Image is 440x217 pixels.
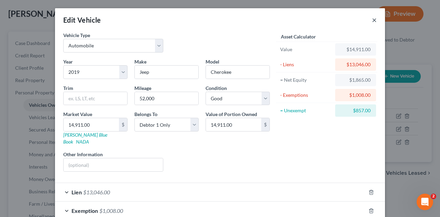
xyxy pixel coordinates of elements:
[99,207,123,214] span: $1,008.00
[71,207,98,214] span: Exemption
[63,84,73,92] label: Trim
[261,118,269,131] div: $
[64,158,163,171] input: (optional)
[63,58,73,65] label: Year
[206,111,257,118] label: Value of Portion Owned
[134,59,146,65] span: Make
[64,118,119,131] input: 0.00
[341,61,371,68] div: $13,046.00
[63,111,92,118] label: Market Value
[83,189,110,195] span: $13,046.00
[64,92,127,105] input: ex. LS, LT, etc
[341,107,371,114] div: $857.00
[280,92,332,99] div: - Exemptions
[63,15,101,25] div: Edit Vehicle
[280,107,332,114] div: = Unexempt
[206,58,219,65] label: Model
[76,139,89,145] a: NADA
[206,66,269,79] input: ex. Altima
[119,118,127,131] div: $
[135,92,198,105] input: --
[280,61,332,68] div: - Liens
[134,84,151,92] label: Mileage
[372,16,377,24] button: ×
[134,111,157,117] span: Belongs To
[281,33,316,40] label: Asset Calculator
[280,77,332,83] div: = Net Equity
[206,118,261,131] input: 0.00
[71,189,82,195] span: Lien
[417,194,433,210] iframe: Intercom live chat
[431,194,436,199] span: 2
[341,92,371,99] div: $1,008.00
[280,46,332,53] div: Value
[135,66,198,79] input: ex. Nissan
[63,32,90,39] label: Vehicle Type
[341,77,371,83] div: $1,865.00
[206,84,227,92] label: Condition
[63,151,103,158] label: Other Information
[63,132,107,145] a: [PERSON_NAME] Blue Book
[341,46,371,53] div: $14,911.00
